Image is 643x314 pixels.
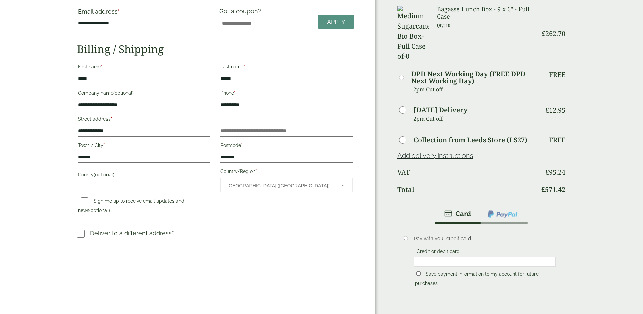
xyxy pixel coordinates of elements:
label: Credit or debit card [414,249,462,256]
img: Medium Sugarcane Bio Box-Full Case of-0 [397,6,429,61]
span: £ [545,106,549,115]
small: Qty: 10 [437,23,450,28]
label: Save payment information to my account for future purchases. [415,271,539,288]
img: stripe.png [444,210,471,218]
abbr: required [243,64,245,69]
h3: Bagasse Lunch Box - 9 x 6" - Full Case [437,6,537,20]
th: VAT [397,164,537,180]
abbr: required [101,64,103,69]
th: Total [397,181,537,198]
p: 2pm Cut off [413,114,537,124]
iframe: Secure card payment input frame [416,259,554,265]
bdi: 95.24 [545,168,565,177]
span: £ [545,168,549,177]
span: (optional) [113,90,134,96]
label: Email address [78,9,210,18]
a: Apply [318,15,354,29]
p: Pay with your credit card. [414,235,556,242]
label: Phone [220,88,353,100]
label: Got a coupon? [219,8,264,18]
p: Free [549,71,565,79]
p: Free [549,136,565,144]
a: Add delivery instructions [397,152,473,160]
input: Sign me up to receive email updates and news(optional) [81,197,88,205]
label: Postcode [220,141,353,152]
p: Deliver to a different address? [90,229,175,238]
span: (optional) [89,208,110,213]
label: County [78,170,210,181]
abbr: required [103,143,105,148]
label: Collection from Leeds Store (LS27) [414,137,527,143]
bdi: 12.95 [545,106,565,115]
label: Company name [78,88,210,100]
label: Street address [78,114,210,126]
span: £ [541,185,545,194]
label: DPD Next Working Day (FREE DPD Next Working Day) [411,71,536,84]
span: Country/Region [220,178,353,192]
span: £ [542,29,545,38]
label: Sign me up to receive email updates and news [78,198,184,215]
bdi: 262.70 [542,29,565,38]
label: Town / City [78,141,210,152]
label: Last name [220,62,353,73]
span: Apply [327,18,345,26]
abbr: required [255,169,257,174]
bdi: 571.42 [541,185,565,194]
h2: Billing / Shipping [77,43,354,55]
label: First name [78,62,210,73]
abbr: required [234,90,236,96]
p: 2pm Cut off [413,84,537,94]
abbr: required [118,8,120,15]
label: Country/Region [220,167,353,178]
abbr: required [111,116,112,122]
img: ppcp-gateway.png [487,210,518,218]
span: United Kingdom (UK) [227,178,332,193]
label: [DATE] Delivery [414,107,467,113]
span: (optional) [94,172,114,177]
abbr: required [241,143,243,148]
